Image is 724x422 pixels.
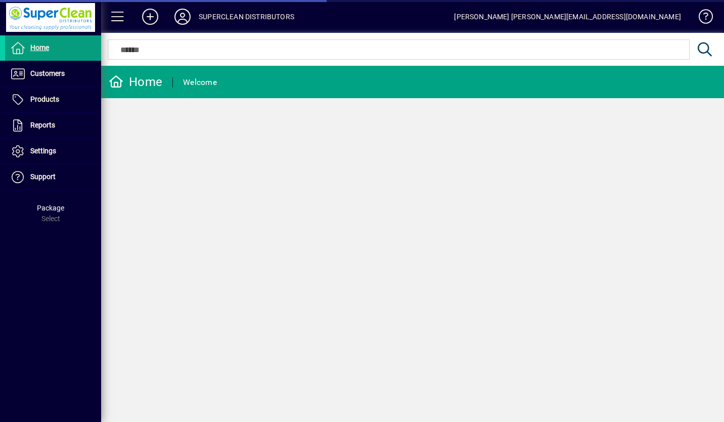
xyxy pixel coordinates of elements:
[30,95,59,103] span: Products
[166,8,199,26] button: Profile
[5,139,101,164] a: Settings
[30,173,56,181] span: Support
[454,9,681,25] div: [PERSON_NAME] [PERSON_NAME][EMAIL_ADDRESS][DOMAIN_NAME]
[199,9,294,25] div: SUPERCLEAN DISTRIBUTORS
[30,147,56,155] span: Settings
[30,44,49,52] span: Home
[109,74,162,90] div: Home
[5,113,101,138] a: Reports
[5,87,101,112] a: Products
[134,8,166,26] button: Add
[183,74,217,91] div: Welcome
[691,2,711,35] a: Knowledge Base
[5,164,101,190] a: Support
[30,121,55,129] span: Reports
[5,61,101,87] a: Customers
[30,69,65,77] span: Customers
[37,204,64,212] span: Package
